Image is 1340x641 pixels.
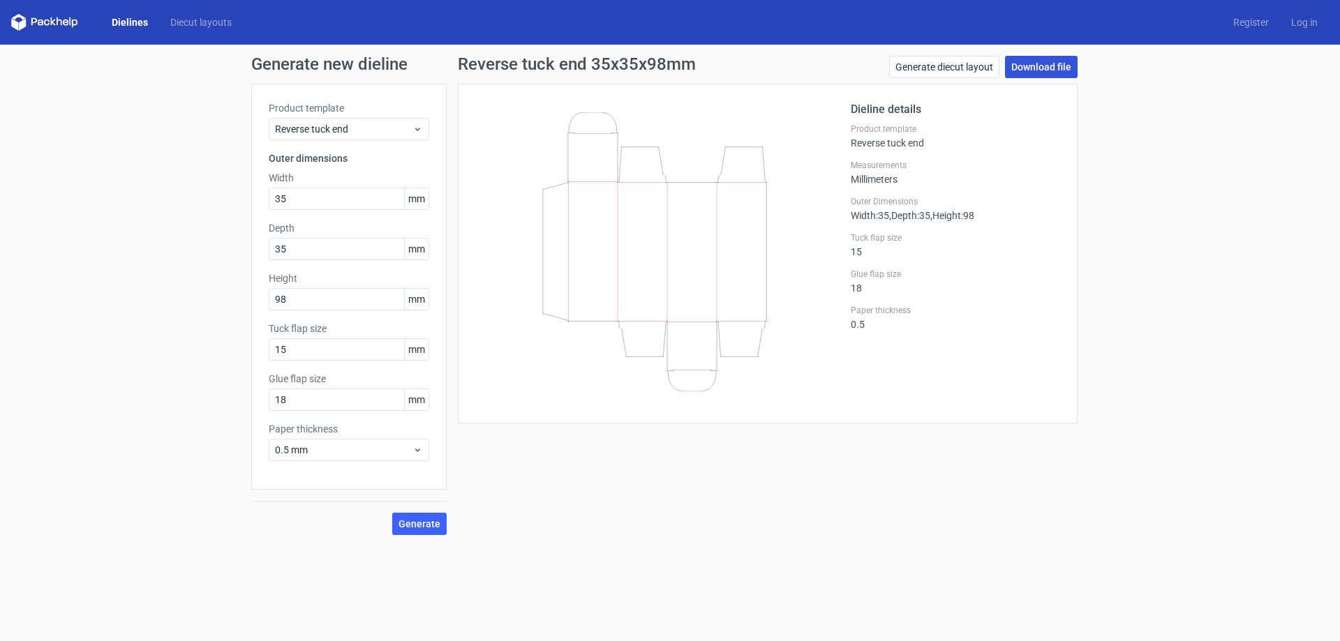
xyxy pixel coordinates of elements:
label: Measurements [851,160,1060,171]
button: Generate [392,513,447,535]
span: Width : 35 [851,210,889,221]
div: Reverse tuck end [851,123,1060,149]
span: mm [404,239,429,259]
div: 15 [851,232,1060,257]
label: Height [269,271,429,285]
a: Register [1222,15,1280,29]
span: mm [404,389,429,410]
span: , Depth : 35 [889,210,930,221]
span: , Height : 98 [930,210,974,221]
h1: Reverse tuck end 35x35x98mm [458,56,696,73]
span: Reverse tuck end [275,122,412,136]
a: Log in [1280,15,1329,29]
span: 0.5 mm [275,443,412,457]
label: Depth [269,221,429,235]
span: mm [404,289,429,310]
label: Outer Dimensions [851,196,1060,207]
div: Millimeters [851,160,1060,185]
label: Glue flap size [851,269,1060,280]
a: Generate diecut layout [889,56,999,78]
label: Width [269,171,429,185]
label: Product template [851,123,1060,135]
a: Dielines [100,15,159,29]
label: Tuck flap size [269,322,429,335]
h1: Generate new dieline [251,56,1089,73]
label: Paper thickness [269,422,429,436]
span: Generate [399,519,440,529]
a: Diecut layouts [159,15,243,29]
label: Glue flap size [269,372,429,386]
label: Tuck flap size [851,232,1060,243]
a: Download file [1005,56,1078,78]
h2: Dieline details [851,101,1060,118]
span: mm [404,188,429,209]
label: Product template [269,101,429,115]
span: mm [404,339,429,360]
div: 0.5 [851,305,1060,330]
div: 18 [851,269,1060,294]
h3: Outer dimensions [269,151,429,165]
label: Paper thickness [851,305,1060,316]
